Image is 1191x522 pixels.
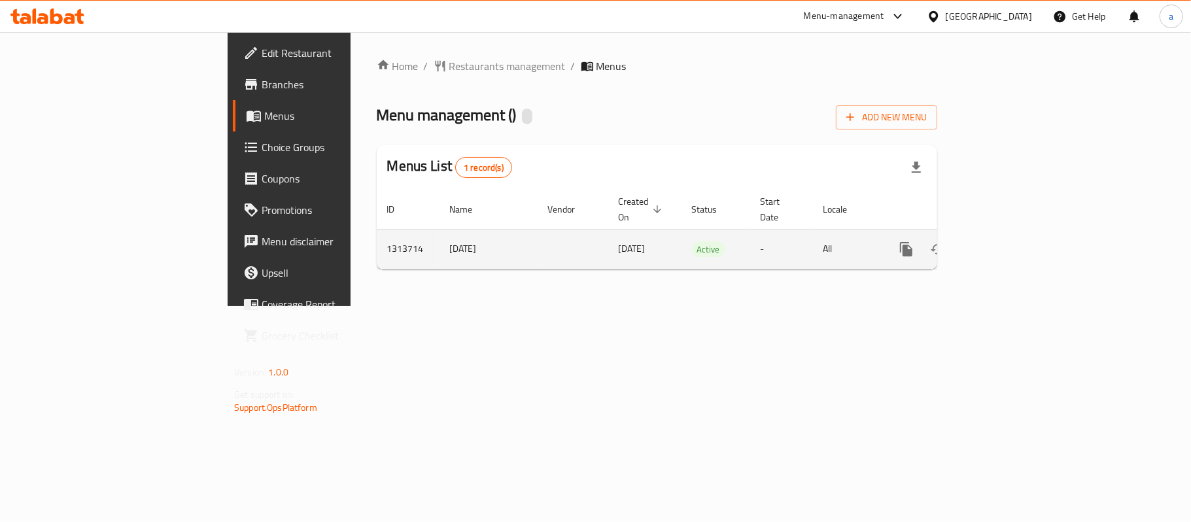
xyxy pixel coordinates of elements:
span: Status [692,201,734,217]
span: Promotions [262,202,416,218]
td: All [813,229,880,269]
span: 1 record(s) [456,162,511,174]
table: enhanced table [377,190,1027,270]
a: Edit Restaurant [233,37,426,69]
span: Version: [234,364,266,381]
button: more [891,234,922,265]
a: Branches [233,69,426,100]
span: Vendor [548,201,593,217]
span: Start Date [761,194,797,225]
div: Export file [901,152,932,183]
span: Menu management ( ) [377,100,517,130]
a: Upsell [233,257,426,288]
span: Active [692,242,725,257]
span: Created On [619,194,666,225]
span: Locale [823,201,865,217]
a: Coverage Report [233,288,426,320]
a: Promotions [233,194,426,226]
span: Restaurants management [449,58,566,74]
a: Support.OpsPlatform [234,399,317,416]
td: - [750,229,813,269]
span: Menu disclaimer [262,234,416,249]
div: Total records count [455,157,512,178]
a: Coupons [233,163,426,194]
button: Change Status [922,234,954,265]
h2: Menus List [387,156,512,178]
span: Coverage Report [262,296,416,312]
td: [DATE] [440,229,538,269]
div: [GEOGRAPHIC_DATA] [946,9,1032,24]
span: [DATE] [619,240,646,257]
th: Actions [880,190,1027,230]
span: 1.0.0 [268,364,288,381]
span: Get support on: [234,386,294,403]
span: Upsell [262,265,416,281]
span: Branches [262,77,416,92]
nav: breadcrumb [377,58,937,74]
span: Add New Menu [846,109,927,126]
a: Grocery Checklist [233,320,426,351]
span: Menus [596,58,627,74]
span: Name [450,201,490,217]
a: Menu disclaimer [233,226,426,257]
span: Edit Restaurant [262,45,416,61]
span: Grocery Checklist [262,328,416,343]
li: / [571,58,576,74]
span: ID [387,201,412,217]
div: Active [692,241,725,257]
a: Restaurants management [434,58,566,74]
div: Menu-management [804,9,884,24]
span: Menus [264,108,416,124]
a: Choice Groups [233,131,426,163]
button: Add New Menu [836,105,937,130]
span: a [1169,9,1173,24]
span: Coupons [262,171,416,186]
a: Menus [233,100,426,131]
span: Choice Groups [262,139,416,155]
